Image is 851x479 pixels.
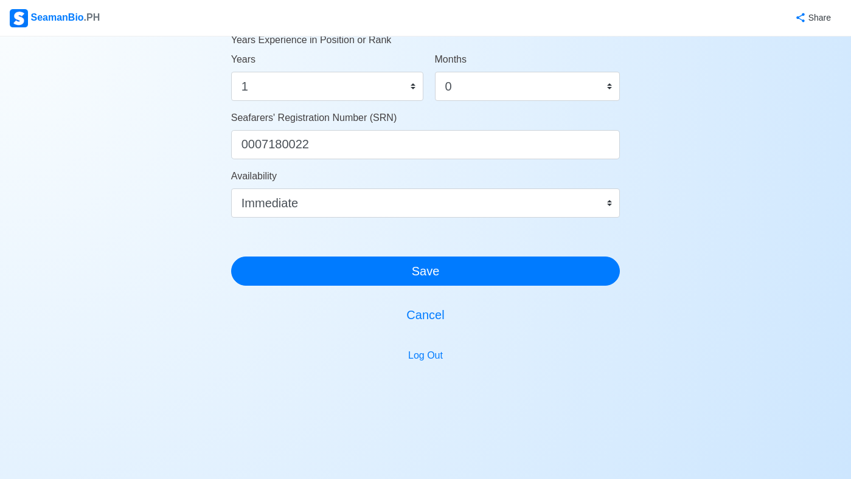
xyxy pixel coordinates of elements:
[231,33,620,47] p: Years Experience in Position or Rank
[231,130,620,159] input: ex. 1234567890
[231,300,620,329] button: Cancel
[10,9,28,27] img: Logo
[231,112,397,123] span: Seafarers' Registration Number (SRN)
[231,257,620,286] button: Save
[783,6,841,30] button: Share
[435,52,467,67] label: Months
[10,9,100,27] div: SeamanBio
[400,344,451,367] button: Log Out
[231,169,277,184] label: Availability
[84,12,100,22] span: .PH
[231,52,255,67] label: Years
